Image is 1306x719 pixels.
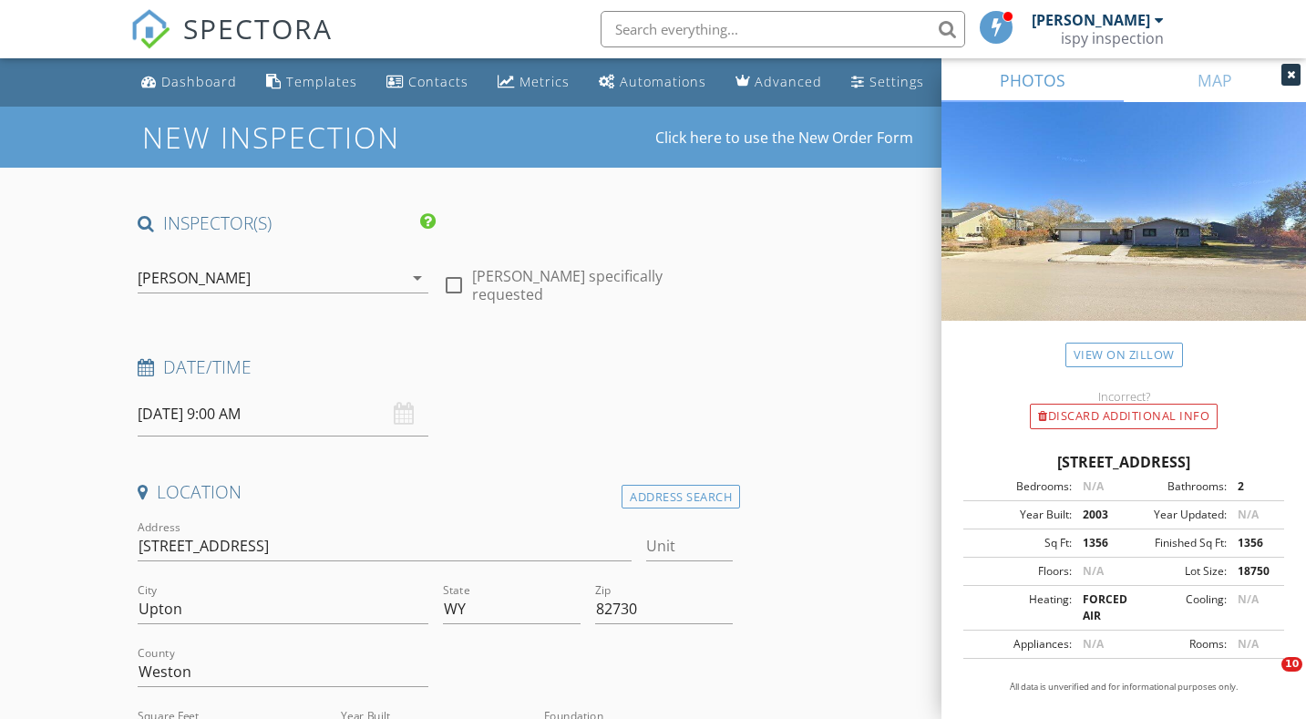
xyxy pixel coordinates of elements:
input: Search everything... [601,11,965,47]
div: 2 [1227,478,1279,495]
span: N/A [1083,478,1104,494]
input: Select date [138,392,427,437]
div: 1356 [1072,535,1124,551]
img: streetview [941,102,1306,365]
div: Rooms: [1124,636,1227,652]
div: Discard Additional info [1030,404,1218,429]
span: N/A [1238,507,1259,522]
div: Floors: [969,563,1072,580]
div: FORCED AIR [1072,591,1124,624]
a: Contacts [379,66,476,99]
h1: New Inspection [142,121,546,153]
div: [PERSON_NAME] [138,270,251,286]
div: [STREET_ADDRESS] [963,451,1284,473]
span: N/A [1238,636,1259,652]
div: Appliances: [969,636,1072,652]
img: The Best Home Inspection Software - Spectora [130,9,170,49]
h4: Date/Time [138,355,733,379]
div: Finished Sq Ft: [1124,535,1227,551]
div: Bathrooms: [1124,478,1227,495]
div: 2003 [1072,507,1124,523]
div: Incorrect? [941,389,1306,404]
span: N/A [1238,591,1259,607]
span: N/A [1083,563,1104,579]
div: Contacts [408,73,468,90]
div: Automations [620,73,706,90]
div: Cooling: [1124,591,1227,624]
a: View on Zillow [1065,343,1183,367]
a: Templates [259,66,365,99]
p: All data is unverified and for informational purposes only. [963,681,1284,693]
span: N/A [1083,636,1104,652]
h4: Location [138,480,733,504]
div: Dashboard [161,73,237,90]
i: arrow_drop_down [406,267,428,289]
div: 1356 [1227,535,1279,551]
div: Metrics [519,73,570,90]
div: Sq Ft: [969,535,1072,551]
a: MAP [1124,58,1306,102]
div: Year Updated: [1124,507,1227,523]
div: Advanced [755,73,822,90]
div: [PERSON_NAME] [1032,11,1150,29]
h4: INSPECTOR(S) [138,211,435,235]
div: Lot Size: [1124,563,1227,580]
a: Advanced [728,66,829,99]
a: PHOTOS [941,58,1124,102]
a: Click here to use the New Order Form [655,130,913,145]
div: Settings [869,73,924,90]
a: SPECTORA [130,25,333,63]
a: Metrics [490,66,577,99]
div: ispy inspection [1061,29,1164,47]
div: Bedrooms: [969,478,1072,495]
span: 10 [1281,657,1302,672]
div: Address Search [622,485,740,509]
div: Heating: [969,591,1072,624]
div: Templates [286,73,357,90]
div: Year Built: [969,507,1072,523]
a: Dashboard [134,66,244,99]
label: [PERSON_NAME] specifically requested [472,267,733,303]
a: Settings [844,66,931,99]
a: Automations (Basic) [591,66,714,99]
div: 18750 [1227,563,1279,580]
iframe: Intercom live chat [1244,657,1288,701]
span: SPECTORA [183,9,333,47]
